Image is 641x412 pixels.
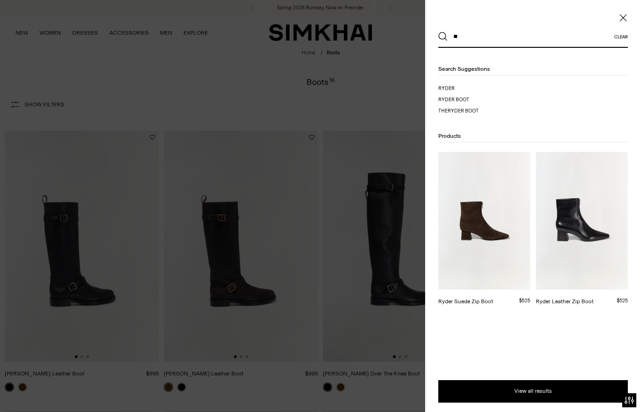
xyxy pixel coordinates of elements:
[536,152,628,290] img: Ryder Leather Zip Boot
[618,13,628,22] button: Close
[438,85,445,91] mark: ry
[438,96,530,104] a: ryder boot
[438,32,448,41] button: Search
[438,107,530,115] a: the ryder boot
[519,298,530,304] span: $525
[445,97,469,103] span: der boot
[614,34,628,39] button: Clear
[445,85,455,91] span: der
[438,85,530,92] a: ryder
[536,297,594,306] div: Ryder Leather Zip Boot
[448,108,454,114] mark: ry
[8,376,94,405] iframe: Sign Up via Text for Offers
[438,380,628,403] button: View all results
[438,152,530,306] a: Ryder Suede Zip Boot Ryder Suede Zip Boot $525
[438,108,448,114] span: the
[454,108,479,114] span: der boot
[438,66,490,72] span: Search suggestions
[617,298,628,304] span: $525
[448,26,614,47] input: What are you looking for?
[438,133,461,139] span: Products
[438,152,530,290] img: Ryder Suede Zip Boot
[438,97,445,103] mark: ry
[438,297,493,306] div: Ryder Suede Zip Boot
[536,152,628,306] a: Ryder Leather Zip Boot Ryder Leather Zip Boot $525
